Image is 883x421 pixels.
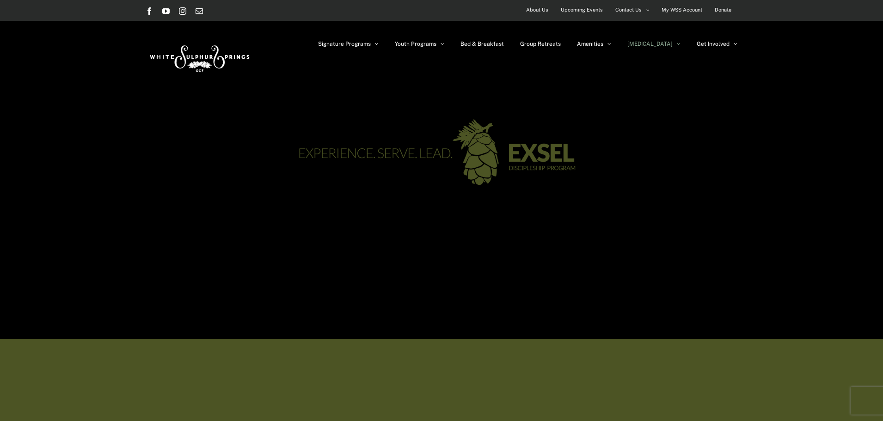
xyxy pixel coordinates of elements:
a: YouTube [162,7,170,15]
span: Bed & Breakfast [460,41,504,47]
a: Get Involved [697,21,737,67]
a: [MEDICAL_DATA] [627,21,681,67]
span: Amenities [577,41,603,47]
a: Bed & Breakfast [460,21,504,67]
a: Signature Programs [318,21,379,67]
span: Upcoming Events [561,3,603,17]
a: Instagram [179,7,186,15]
img: exsel-green-logo-03 [280,107,603,200]
span: My WSS Account [662,3,702,17]
span: Group Retreats [520,41,561,47]
a: Youth Programs [395,21,444,67]
iframe: YouTube video player 1 [303,232,580,398]
span: Youth Programs [395,41,436,47]
span: Contact Us [615,3,642,17]
a: Email [196,7,203,15]
img: White Sulphur Springs Logo [146,35,252,79]
a: Facebook [146,7,153,15]
span: Get Involved [697,41,730,47]
span: Signature Programs [318,41,371,47]
a: Amenities [577,21,611,67]
span: Donate [715,3,731,17]
span: [MEDICAL_DATA] [627,41,673,47]
span: About Us [526,3,548,17]
nav: Main Menu [318,21,737,67]
a: Group Retreats [520,21,561,67]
